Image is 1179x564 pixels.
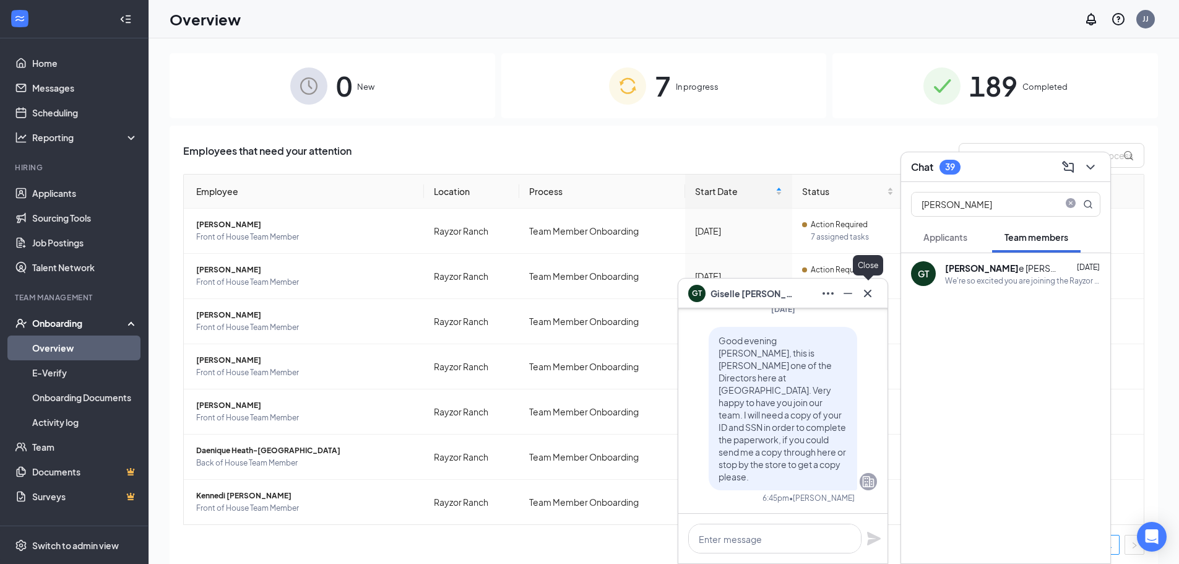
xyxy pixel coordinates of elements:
[923,232,967,243] span: Applicants
[771,305,795,314] span: [DATE]
[811,276,894,289] span: 7 assigned tasks
[15,131,27,144] svg: Analysis
[32,459,138,484] a: DocumentsCrown
[184,175,424,209] th: Employee
[196,219,414,231] span: [PERSON_NAME]
[424,175,519,209] th: Location
[32,336,138,360] a: Overview
[519,299,685,344] td: Team Member Onboarding
[861,474,876,489] svg: Company
[424,344,519,389] td: Rayzor Ranch
[860,286,875,301] svg: Cross
[424,254,519,299] td: Rayzor Ranch
[32,51,138,76] a: Home
[792,175,904,209] th: Status
[32,435,138,459] a: Team
[1063,198,1078,208] span: close-circle
[196,231,414,243] span: Front of House Team Member
[821,286,836,301] svg: Ellipses
[15,539,27,552] svg: Settings
[119,13,132,25] svg: Collapse
[1022,80,1068,93] span: Completed
[357,80,374,93] span: New
[969,64,1017,107] span: 189
[945,262,1019,274] b: [PERSON_NAME]
[959,143,1144,168] input: Search by Name, Job Posting, or Process
[196,502,414,514] span: Front of House Team Member
[695,269,782,283] div: [DATE]
[1058,157,1078,177] button: ComposeMessage
[918,267,929,280] div: GT
[196,367,414,379] span: Front of House Team Member
[710,287,797,300] span: Giselle [PERSON_NAME]
[196,354,414,367] span: [PERSON_NAME]
[15,317,27,329] svg: UserCheck
[15,162,136,173] div: Hiring
[32,100,138,125] a: Scheduling
[424,435,519,480] td: Rayzor Ranch
[183,143,352,168] span: Employees that need your attention
[762,493,789,503] div: 6:45pm
[911,160,933,174] h3: Chat
[196,309,414,321] span: [PERSON_NAME]
[1061,160,1076,175] svg: ComposeMessage
[196,445,414,457] span: Daenique Heath-[GEOGRAPHIC_DATA]
[858,284,878,303] button: Cross
[1131,542,1138,549] span: right
[655,64,671,107] span: 7
[519,389,685,435] td: Team Member Onboarding
[838,284,858,303] button: Minimize
[1137,522,1167,552] div: Open Intercom Messenger
[789,493,855,503] span: • [PERSON_NAME]
[424,209,519,254] td: Rayzor Ranch
[519,435,685,480] td: Team Member Onboarding
[14,12,26,25] svg: WorkstreamLogo
[32,410,138,435] a: Activity log
[196,264,414,276] span: [PERSON_NAME]
[32,255,138,280] a: Talent Network
[840,286,855,301] svg: Minimize
[1081,157,1100,177] button: ChevronDown
[912,193,1058,216] input: Search team member
[424,389,519,435] td: Rayzor Ranch
[811,219,868,231] span: Action Required
[424,480,519,524] td: Rayzor Ranch
[519,209,685,254] td: Team Member Onboarding
[424,299,519,344] td: Rayzor Ranch
[519,254,685,299] td: Team Member Onboarding
[196,321,414,334] span: Front of House Team Member
[15,292,136,303] div: Team Management
[519,480,685,524] td: Team Member Onboarding
[196,276,414,289] span: Front of House Team Member
[1083,199,1093,209] svg: MagnifyingGlass
[32,181,138,206] a: Applicants
[811,231,894,243] span: 7 assigned tasks
[32,206,138,230] a: Sourcing Tools
[676,80,719,93] span: In progress
[32,385,138,410] a: Onboarding Documents
[32,230,138,255] a: Job Postings
[519,344,685,389] td: Team Member Onboarding
[32,484,138,509] a: SurveysCrown
[719,335,846,482] span: Good evening [PERSON_NAME], this is [PERSON_NAME] one of the Directors here at [GEOGRAPHIC_DATA]....
[695,184,773,198] span: Start Date
[945,262,1056,274] div: e [PERSON_NAME]
[32,131,139,144] div: Reporting
[1077,262,1100,272] span: [DATE]
[1111,12,1126,27] svg: QuestionInfo
[945,275,1100,286] div: We're so excited you are joining the Rayzor Ranch [DEMOGRAPHIC_DATA]-fil-Ateam ! Do you know anyo...
[853,255,883,275] div: Close
[695,224,782,238] div: [DATE]
[866,531,881,546] svg: Plane
[1125,535,1144,555] button: right
[1142,14,1149,24] div: JJ
[519,175,685,209] th: Process
[196,399,414,412] span: [PERSON_NAME]
[945,162,955,172] div: 39
[32,360,138,385] a: E-Verify
[196,490,414,502] span: Kennedi [PERSON_NAME]
[32,76,138,100] a: Messages
[1125,535,1144,555] li: Next Page
[32,539,119,552] div: Switch to admin view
